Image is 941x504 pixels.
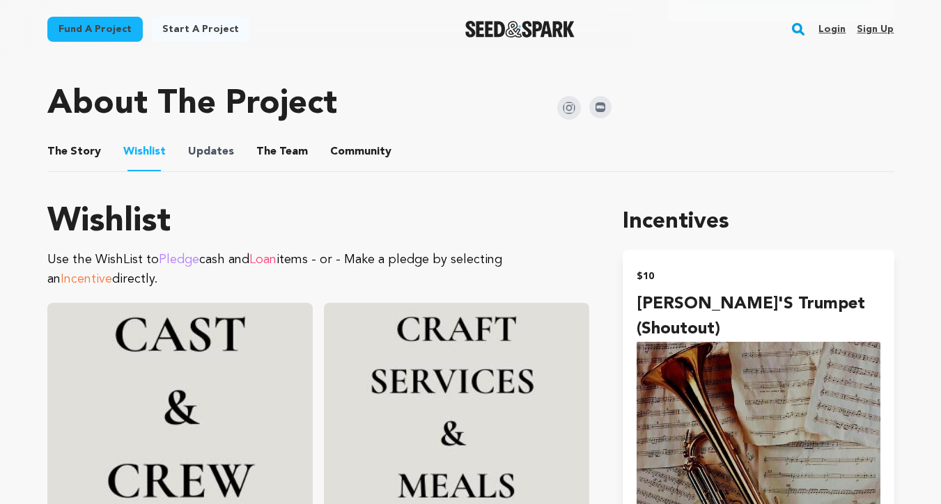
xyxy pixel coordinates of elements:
h4: [PERSON_NAME]'s Trumpet (Shoutout) [637,292,880,342]
span: The [47,143,68,160]
span: Team [256,143,308,160]
span: The [256,143,277,160]
span: Updates [188,143,234,160]
a: Seed&Spark Homepage [465,21,575,38]
span: Loan [249,253,277,266]
img: Seed&Spark IMDB Icon [589,96,612,118]
a: Sign up [857,18,894,40]
span: Community [330,143,391,160]
h1: About The Project [47,88,337,121]
img: Seed&Spark Instagram Icon [557,96,581,120]
span: Pledge [159,253,199,266]
h1: Wishlist [47,205,590,239]
span: Wishlist [123,143,166,160]
span: Incentive [61,273,112,285]
a: Login [818,18,846,40]
p: Use the WishList to cash and items - or - Make a pledge by selecting an directly. [47,250,590,289]
h1: Incentives [623,205,894,239]
h2: $10 [637,267,880,286]
a: Fund a project [47,17,143,42]
img: Seed&Spark Logo Dark Mode [465,21,575,38]
a: Start a project [151,17,250,42]
span: Story [47,143,101,160]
